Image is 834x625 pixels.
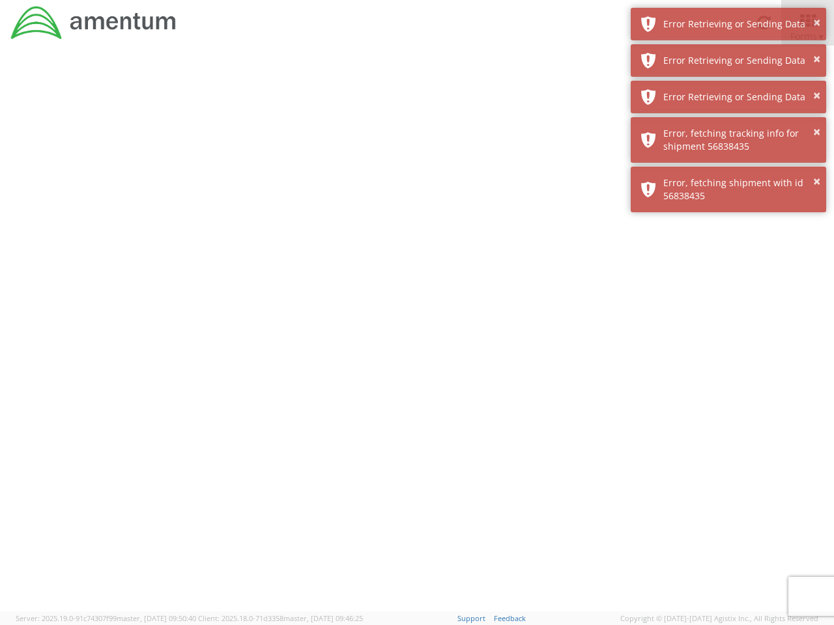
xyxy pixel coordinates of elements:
[663,127,816,153] div: Error, fetching tracking info for shipment 56838435
[117,613,196,623] span: master, [DATE] 09:50:40
[663,90,816,104] div: Error Retrieving or Sending Data
[663,18,816,31] div: Error Retrieving or Sending Data
[813,123,820,142] button: ×
[457,613,485,623] a: Support
[620,613,818,624] span: Copyright © [DATE]-[DATE] Agistix Inc., All Rights Reserved
[10,5,178,41] img: dyn-intl-logo-049831509241104b2a82.png
[813,50,820,69] button: ×
[16,613,196,623] span: Server: 2025.19.0-91c74307f99
[813,14,820,33] button: ×
[494,613,526,623] a: Feedback
[813,173,820,191] button: ×
[198,613,363,623] span: Client: 2025.18.0-71d3358
[663,54,816,67] div: Error Retrieving or Sending Data
[663,176,816,202] div: Error, fetching shipment with id 56838435
[813,87,820,105] button: ×
[283,613,363,623] span: master, [DATE] 09:46:25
